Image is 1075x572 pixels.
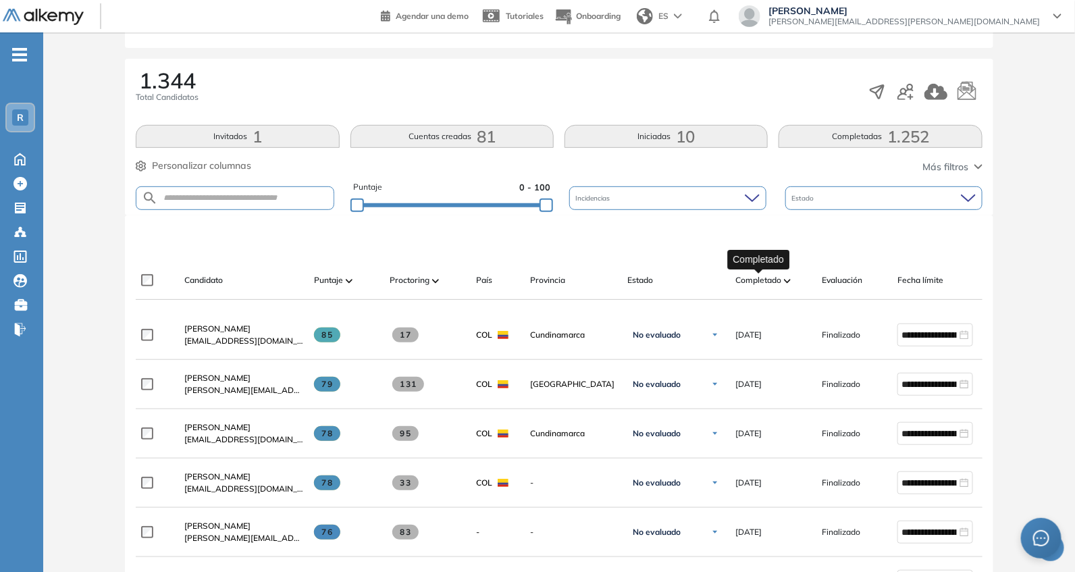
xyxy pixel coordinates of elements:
span: [GEOGRAPHIC_DATA] [530,378,617,390]
span: Cundinamarca [530,329,617,341]
span: [PERSON_NAME] [184,373,251,383]
span: [DATE] [735,427,762,440]
span: 76 [314,525,340,540]
span: 78 [314,475,340,490]
span: Provincia [530,274,565,286]
span: COL [476,427,492,440]
a: [PERSON_NAME] [184,421,303,434]
i: - [12,53,27,56]
img: [missing "en.ARROW_ALT" translation] [432,279,439,283]
span: Onboarding [576,11,621,21]
span: No evaluado [633,428,681,439]
span: Proctoring [390,274,429,286]
span: 17 [392,328,419,342]
span: [PERSON_NAME] [184,422,251,432]
span: Finalizado [822,329,860,341]
button: Personalizar columnas [136,159,251,173]
a: [PERSON_NAME] [184,471,303,483]
span: [DATE] [735,329,762,341]
span: [EMAIL_ADDRESS][DOMAIN_NAME] [184,335,303,347]
span: No evaluado [633,379,681,390]
span: [EMAIL_ADDRESS][DOMAIN_NAME] [184,434,303,446]
div: Completado [728,250,790,269]
span: [EMAIL_ADDRESS][DOMAIN_NAME] [184,483,303,495]
button: Cuentas creadas81 [350,125,554,148]
img: Logo [3,9,84,26]
span: [PERSON_NAME] [768,5,1040,16]
span: No evaluado [633,330,681,340]
button: Completadas1.252 [779,125,982,148]
a: [PERSON_NAME] [184,520,303,532]
img: Ícono de flecha [711,528,719,536]
button: Más filtros [923,160,982,174]
span: Evaluación [822,274,862,286]
span: - [476,526,479,538]
button: Iniciadas10 [565,125,768,148]
span: Estado [627,274,653,286]
span: 0 - 100 [519,181,550,194]
span: Estado [792,193,817,203]
span: COL [476,329,492,341]
span: - [530,477,617,489]
span: 79 [314,377,340,392]
div: Incidencias [569,186,766,210]
span: [PERSON_NAME] [184,471,251,482]
span: Total Candidatos [136,91,199,103]
img: COL [498,430,508,438]
a: [PERSON_NAME] [184,323,303,335]
span: ES [658,10,668,22]
span: [PERSON_NAME] [184,521,251,531]
img: Ícono de flecha [711,479,719,487]
span: R [17,112,24,123]
span: 95 [392,426,419,441]
img: COL [498,380,508,388]
span: COL [476,378,492,390]
span: message [1033,530,1049,546]
span: No evaluado [633,477,681,488]
span: [PERSON_NAME] [184,323,251,334]
img: arrow [674,14,682,19]
a: Agendar una demo [381,7,469,23]
div: Estado [785,186,982,210]
span: Tutoriales [506,11,544,21]
img: Ícono de flecha [711,380,719,388]
img: COL [498,479,508,487]
span: Finalizado [822,378,860,390]
span: Incidencias [576,193,613,203]
span: 85 [314,328,340,342]
button: Invitados1 [136,125,339,148]
span: Puntaje [314,274,343,286]
img: Ícono de flecha [711,331,719,339]
span: - [530,526,617,538]
button: Onboarding [554,2,621,31]
span: Cundinamarca [530,427,617,440]
img: COL [498,331,508,339]
span: 83 [392,525,419,540]
span: [PERSON_NAME][EMAIL_ADDRESS][DOMAIN_NAME] [184,384,303,396]
span: Personalizar columnas [152,159,251,173]
img: [missing "en.ARROW_ALT" translation] [784,279,791,283]
span: COL [476,477,492,489]
span: [PERSON_NAME][EMAIL_ADDRESS][DOMAIN_NAME] [184,532,303,544]
span: Fecha límite [897,274,943,286]
img: [missing "en.ARROW_ALT" translation] [346,279,352,283]
span: 1.344 [139,70,196,91]
span: 33 [392,475,419,490]
img: Ícono de flecha [711,430,719,438]
img: SEARCH_ALT [142,190,158,207]
span: No evaluado [633,527,681,538]
span: Agendar una demo [396,11,469,21]
span: País [476,274,492,286]
span: Puntaje [353,181,382,194]
span: [DATE] [735,526,762,538]
img: world [637,8,653,24]
span: Finalizado [822,477,860,489]
span: 78 [314,426,340,441]
span: Finalizado [822,427,860,440]
span: Más filtros [923,160,969,174]
span: [PERSON_NAME][EMAIL_ADDRESS][PERSON_NAME][DOMAIN_NAME] [768,16,1040,27]
a: [PERSON_NAME] [184,372,303,384]
span: Finalizado [822,526,860,538]
span: [DATE] [735,477,762,489]
span: Completado [735,274,781,286]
